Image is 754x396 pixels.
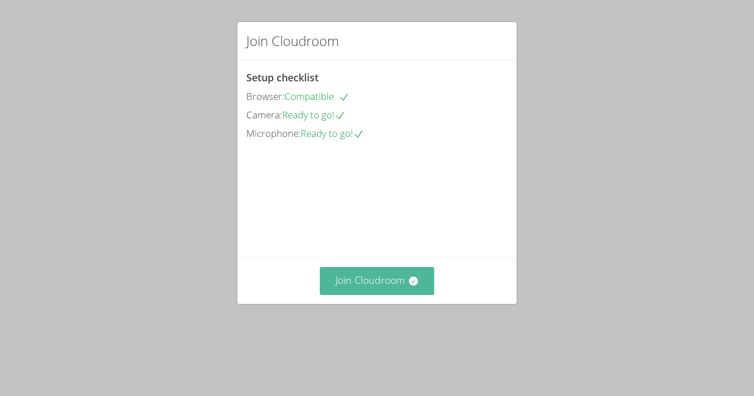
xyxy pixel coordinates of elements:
span: Microphone: [246,127,301,140]
span: Camera: [246,108,282,121]
span: Ready to go! [301,127,364,140]
span: Compatible [284,90,350,103]
span: Ready to go! [282,108,346,121]
h2: Join Cloudroom [246,31,339,51]
span: Setup checklist [246,71,319,84]
span: Browser: [246,90,284,103]
button: Join Cloudroom [320,267,435,294]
